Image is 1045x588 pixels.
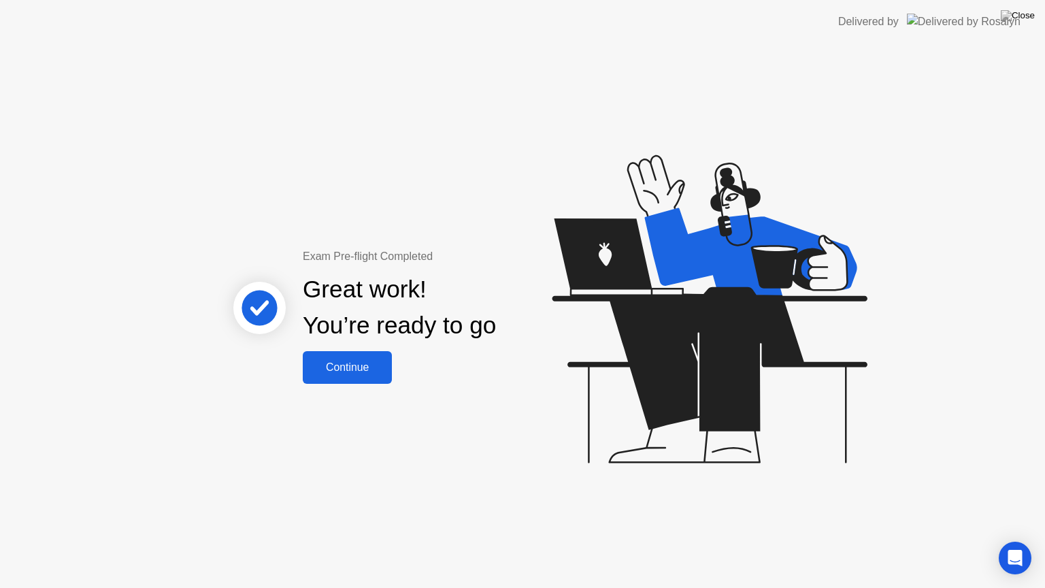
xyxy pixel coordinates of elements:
[838,14,899,30] div: Delivered by
[907,14,1021,29] img: Delivered by Rosalyn
[303,272,496,344] div: Great work! You’re ready to go
[999,542,1031,574] div: Open Intercom Messenger
[303,248,584,265] div: Exam Pre-flight Completed
[303,351,392,384] button: Continue
[1001,10,1035,21] img: Close
[307,361,388,374] div: Continue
